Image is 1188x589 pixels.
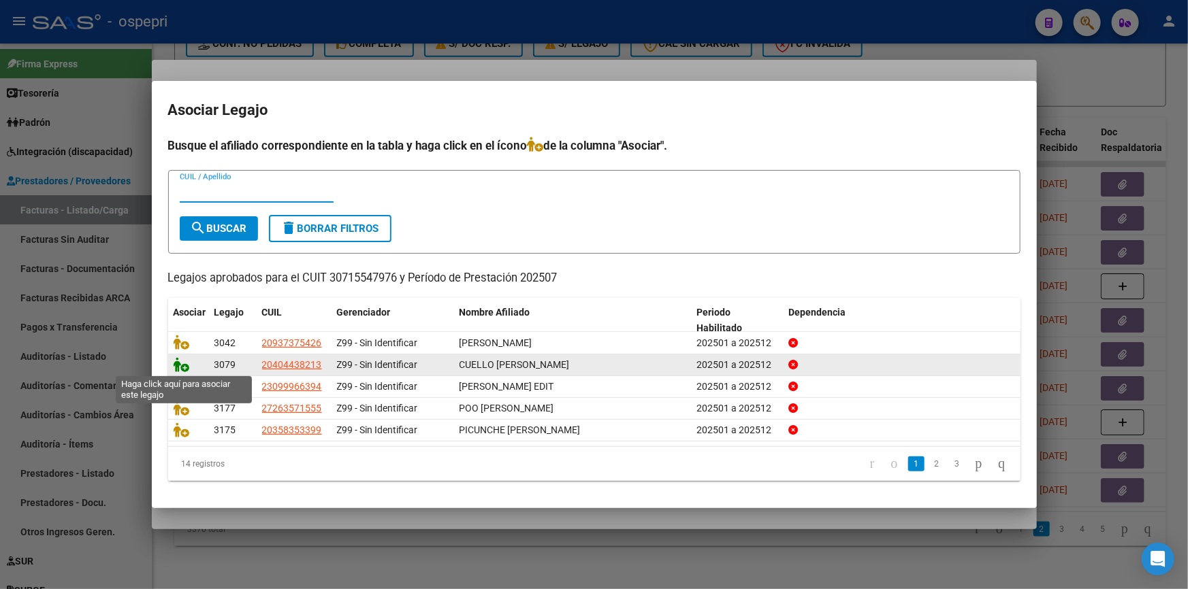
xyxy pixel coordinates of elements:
h4: Busque el afiliado correspondiente en la tabla y haga click en el ícono de la columna "Asociar". [168,137,1021,154]
div: 202501 a 202512 [696,379,777,394]
div: 14 registros [168,447,336,481]
datatable-header-cell: Gerenciador [332,298,454,343]
datatable-header-cell: CUIL [257,298,332,343]
div: 202501 a 202512 [696,401,777,416]
span: 3079 [214,359,236,370]
div: 202501 a 202512 [696,335,777,351]
button: Buscar [180,216,258,241]
a: 2 [929,456,945,471]
a: go to next page [969,456,989,471]
span: CUELLO ALEX MATIAS [460,359,570,370]
span: PICUNCHE ALEXIO RODRIGO [460,424,581,435]
span: 3177 [214,403,236,414]
span: Dependencia [788,307,846,318]
span: Z99 - Sin Identificar [337,381,418,392]
span: POO CLAUDIA LEONOR [460,403,554,414]
span: 20937375426 [262,337,322,348]
span: Z99 - Sin Identificar [337,403,418,414]
p: Legajos aprobados para el CUIT 30715547976 y Período de Prestación 202507 [168,270,1021,287]
span: CUIL [262,307,283,318]
button: Borrar Filtros [269,215,391,242]
datatable-header-cell: Asociar [168,298,209,343]
div: 202501 a 202512 [696,357,777,373]
span: 3175 [214,424,236,435]
span: Asociar [174,307,206,318]
span: Z99 - Sin Identificar [337,424,418,435]
span: 3042 [214,337,236,348]
datatable-header-cell: Dependencia [783,298,1021,343]
span: Z99 - Sin Identificar [337,337,418,348]
a: 1 [908,456,925,471]
span: Gerenciador [337,307,391,318]
datatable-header-cell: Nombre Afiliado [454,298,692,343]
span: 20404438213 [262,359,322,370]
span: Z99 - Sin Identificar [337,359,418,370]
span: Borrar Filtros [281,222,379,235]
a: 3 [949,456,965,471]
li: page 1 [906,452,927,475]
div: Open Intercom Messenger [1142,543,1174,575]
div: 202501 a 202512 [696,422,777,438]
mat-icon: delete [281,220,298,236]
span: COLLIO MILLAMAN ALBERTO [460,337,532,348]
h2: Asociar Legajo [168,97,1021,123]
li: page 2 [927,452,947,475]
datatable-header-cell: Periodo Habilitado [691,298,783,343]
span: Buscar [191,222,247,235]
datatable-header-cell: Legajo [209,298,257,343]
li: page 3 [947,452,967,475]
span: Periodo Habilitado [696,307,742,333]
span: 27263571555 [262,403,322,414]
span: Nombre Afiliado [460,307,530,318]
a: go to previous page [885,456,904,471]
a: go to last page [993,456,1012,471]
mat-icon: search [191,220,207,236]
a: go to first page [864,456,881,471]
span: 3199 [214,381,236,392]
span: 20358353399 [262,424,322,435]
span: 23099966394 [262,381,322,392]
span: Legajo [214,307,244,318]
span: ROCHA TERESA EDIT [460,381,554,392]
